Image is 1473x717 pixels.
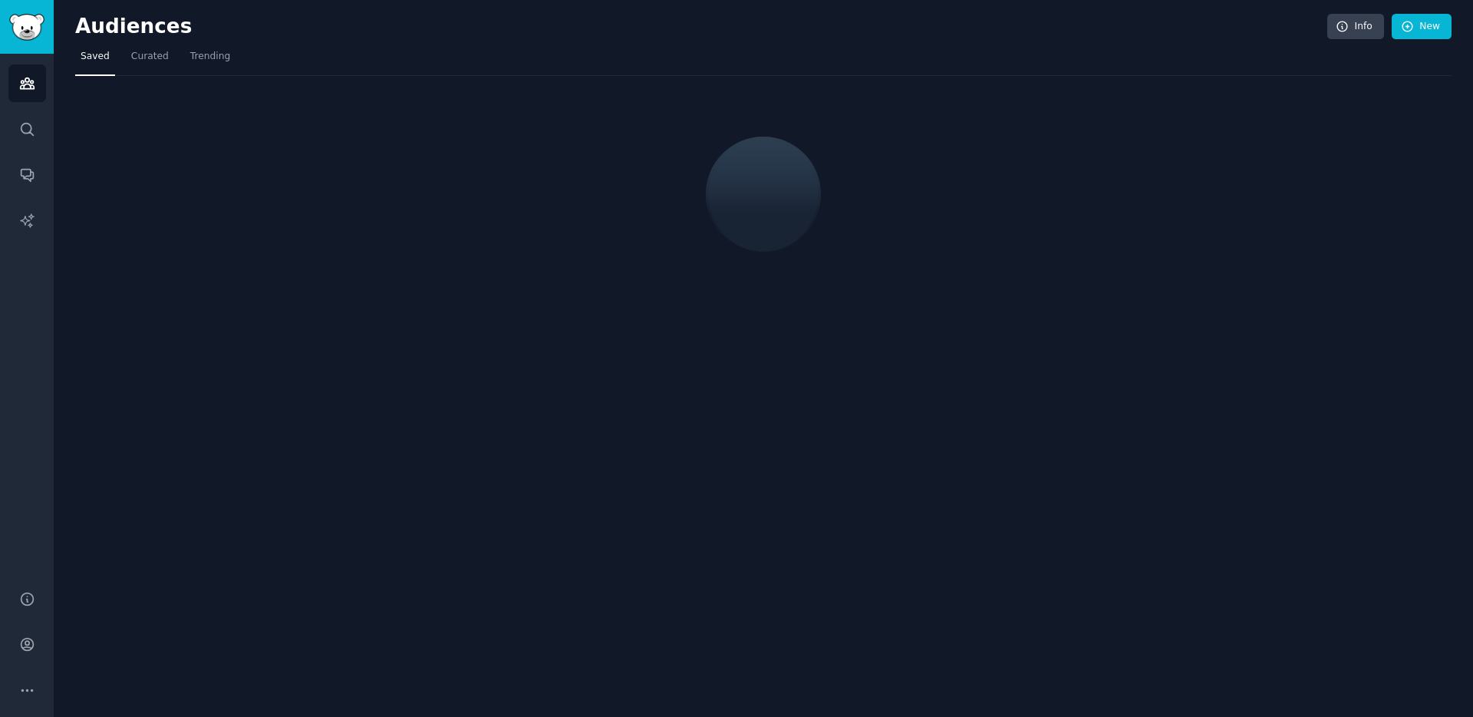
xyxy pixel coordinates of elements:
[1392,14,1452,40] a: New
[131,50,169,64] span: Curated
[185,45,236,76] a: Trending
[81,50,110,64] span: Saved
[9,14,44,41] img: GummySearch logo
[75,15,1327,39] h2: Audiences
[190,50,230,64] span: Trending
[1327,14,1384,40] a: Info
[126,45,174,76] a: Curated
[75,45,115,76] a: Saved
